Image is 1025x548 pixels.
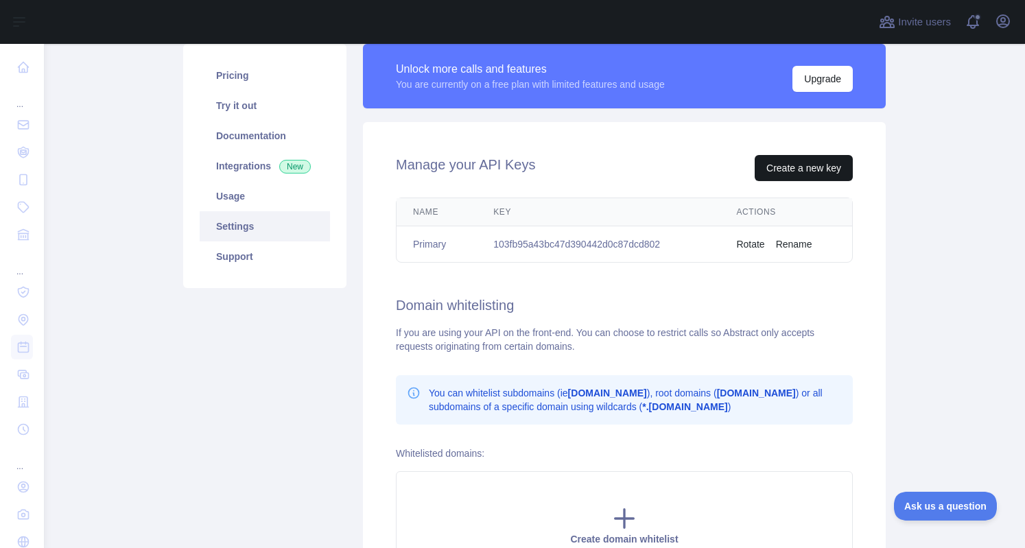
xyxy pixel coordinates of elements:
button: Rename [776,237,812,251]
button: Rotate [736,237,764,251]
label: Whitelisted domains: [396,448,484,459]
th: Key [477,198,720,226]
span: Invite users [898,14,951,30]
span: New [279,160,311,174]
h2: Manage your API Keys [396,155,535,181]
iframe: Toggle Customer Support [894,492,998,521]
a: Settings [200,211,330,241]
p: You can whitelist subdomains (ie ), root domains ( ) or all subdomains of a specific domain using... [429,386,842,414]
div: ... [11,250,33,277]
a: Support [200,241,330,272]
th: Actions [720,198,852,226]
span: Create domain whitelist [570,534,678,545]
td: 103fb95a43bc47d390442d0c87dcd802 [477,226,720,263]
div: If you are using your API on the front-end. You can choose to restrict calls so Abstract only acc... [396,326,853,353]
div: ... [11,82,33,110]
th: Name [397,198,477,226]
h2: Domain whitelisting [396,296,853,315]
button: Create a new key [755,155,853,181]
button: Upgrade [792,66,853,92]
div: ... [11,444,33,472]
b: *.[DOMAIN_NAME] [642,401,727,412]
a: Pricing [200,60,330,91]
b: [DOMAIN_NAME] [717,388,796,398]
td: Primary [397,226,477,263]
div: You are currently on a free plan with limited features and usage [396,78,665,91]
a: Try it out [200,91,330,121]
button: Invite users [876,11,954,33]
b: [DOMAIN_NAME] [568,388,647,398]
a: Integrations New [200,151,330,181]
a: Usage [200,181,330,211]
div: Unlock more calls and features [396,61,665,78]
a: Documentation [200,121,330,151]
